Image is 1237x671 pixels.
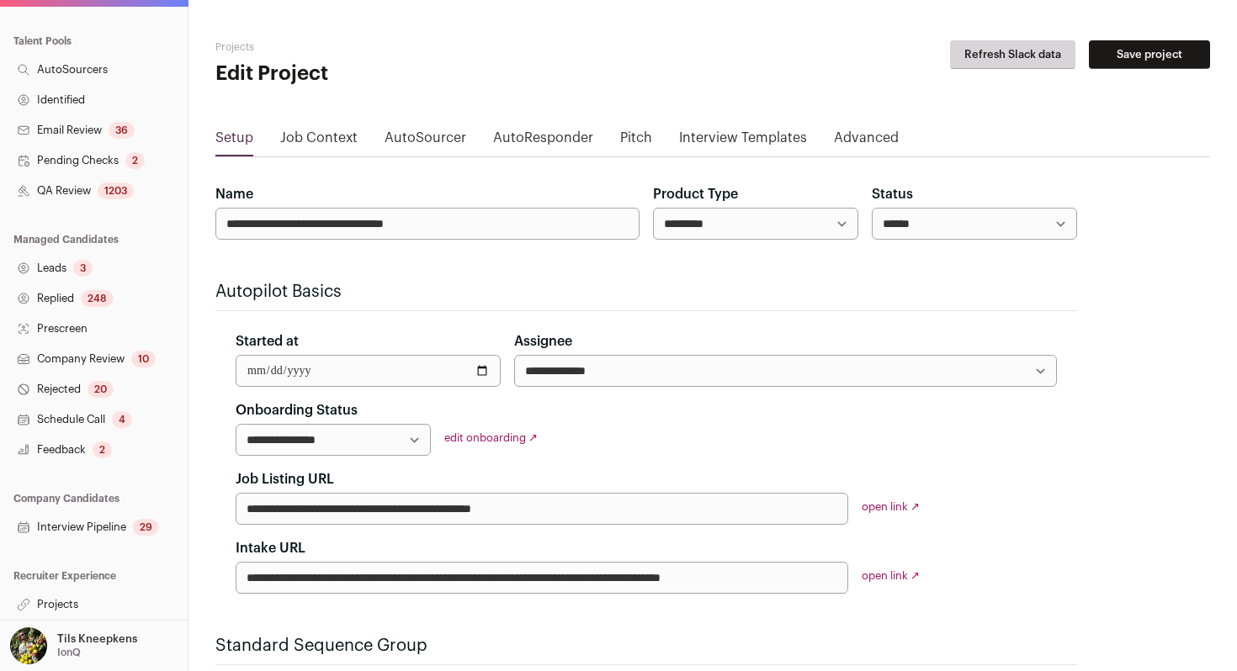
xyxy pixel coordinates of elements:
h2: Standard Sequence Group [215,634,1077,658]
p: IonQ [57,646,81,659]
div: 1203 [98,182,134,199]
a: Job Context [280,128,358,155]
label: Product Type [653,184,738,204]
h2: Autopilot Basics [215,280,1077,304]
label: Status [872,184,913,204]
div: 10 [131,351,156,367]
div: 36 [109,122,135,139]
a: Interview Templates [679,128,807,155]
a: Setup [215,128,253,155]
a: Pitch [620,128,652,155]
p: Tils Kneepkens [57,632,137,646]
label: Name [215,184,253,204]
div: 20 [88,381,114,398]
a: open link ↗ [862,501,920,512]
label: Onboarding Status [236,400,358,420]
div: 248 [81,290,114,307]
button: Open dropdown [7,627,141,664]
div: 2 [125,152,145,169]
a: AutoSourcer [385,128,466,155]
a: Advanced [834,128,899,155]
div: 4 [112,411,132,428]
label: Job Listing URL [236,469,334,489]
div: 2 [93,441,112,458]
button: Refresh Slack data [950,40,1075,69]
label: Started at [236,331,299,351]
h1: Edit Project [215,61,547,87]
img: 6689865-medium_jpg [10,627,47,664]
h2: Projects [215,40,547,54]
a: AutoResponder [493,128,593,155]
a: open link ↗ [862,570,920,581]
label: Intake URL [236,538,305,558]
button: Save project [1089,40,1210,69]
div: 3 [73,260,93,277]
a: edit onboarding ↗ [444,432,538,443]
label: Assignee [514,331,572,351]
div: 29 [133,519,159,536]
